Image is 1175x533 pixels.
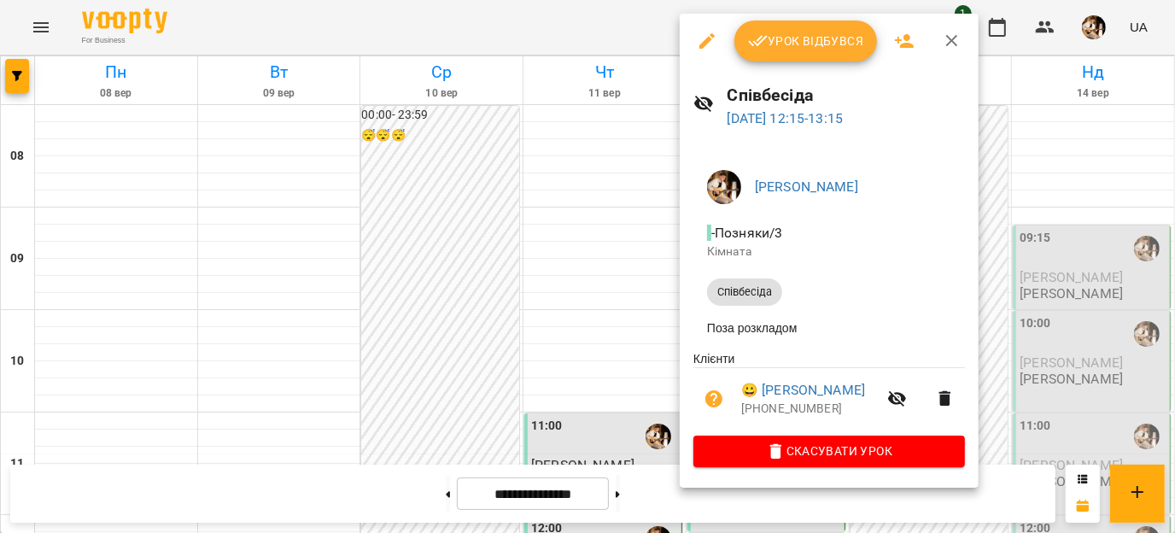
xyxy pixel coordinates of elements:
p: Кімната [707,243,951,261]
li: Поза розкладом [693,313,965,343]
p: [PHONE_NUMBER] [741,401,877,418]
span: Скасувати Урок [707,441,951,461]
ul: Клієнти [693,350,965,436]
span: Урок відбувся [748,31,864,51]
span: - Позняки/3 [707,225,786,241]
img: 0162ea527a5616b79ea1cf03ccdd73a5.jpg [707,170,741,204]
span: Співбесіда [707,284,782,300]
a: 😀 [PERSON_NAME] [741,380,865,401]
a: [DATE] 12:15-13:15 [728,110,844,126]
h6: Співбесіда [728,82,966,108]
a: [PERSON_NAME] [755,179,858,195]
button: Візит ще не сплачено. Додати оплату? [693,378,734,419]
button: Урок відбувся [734,20,878,61]
button: Скасувати Урок [693,436,965,466]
